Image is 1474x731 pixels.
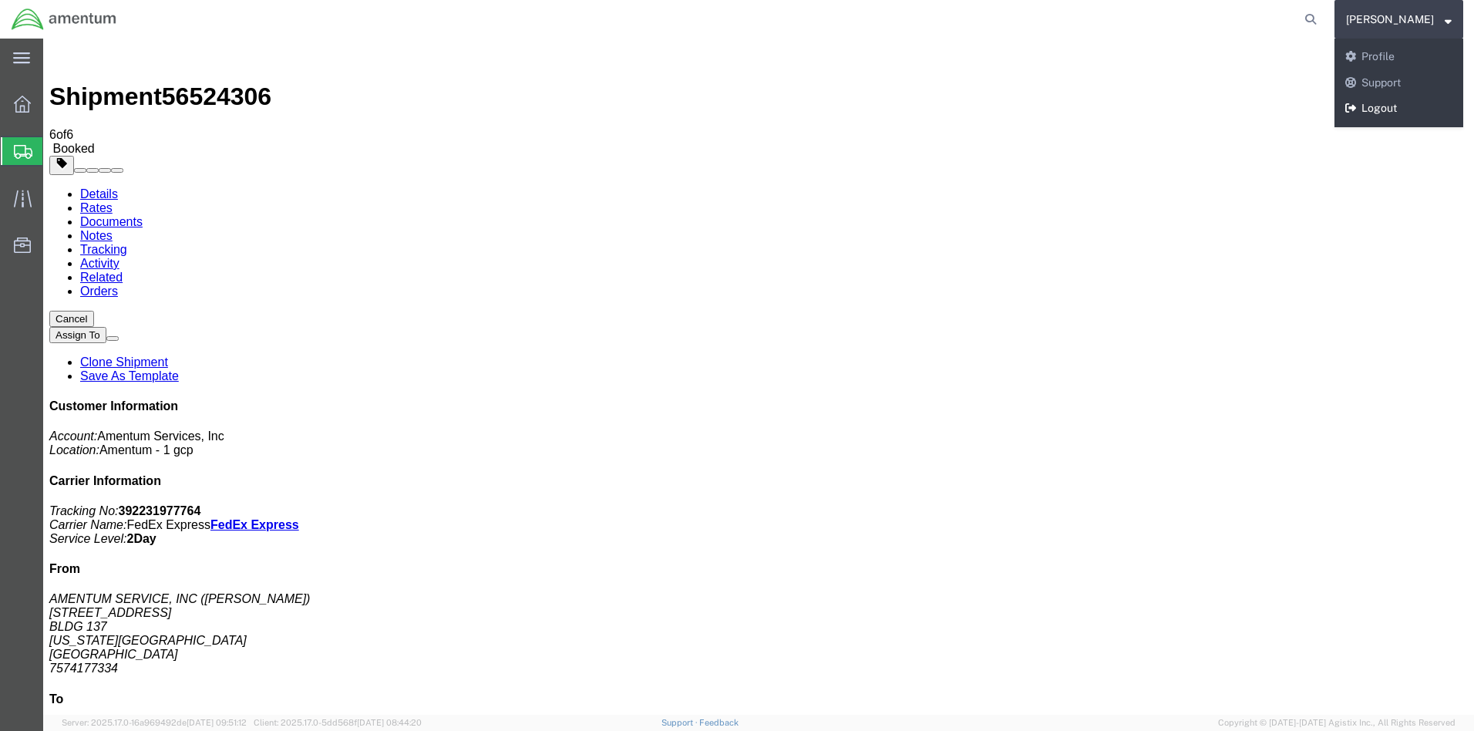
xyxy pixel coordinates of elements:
span: [DATE] 08:44:20 [357,718,422,727]
img: logo [11,8,117,31]
span: [DATE] 09:51:12 [187,718,247,727]
a: Support [661,718,700,727]
iframe: FS Legacy Container [43,39,1474,715]
a: Logout [1334,96,1463,122]
a: Profile [1334,44,1463,70]
a: Feedback [699,718,739,727]
span: Lovelle Maxwell [1346,11,1434,28]
button: [PERSON_NAME] [1345,10,1452,29]
a: Support [1334,70,1463,96]
span: Client: 2025.17.0-5dd568f [254,718,422,727]
span: Copyright © [DATE]-[DATE] Agistix Inc., All Rights Reserved [1218,716,1455,729]
span: Server: 2025.17.0-16a969492de [62,718,247,727]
